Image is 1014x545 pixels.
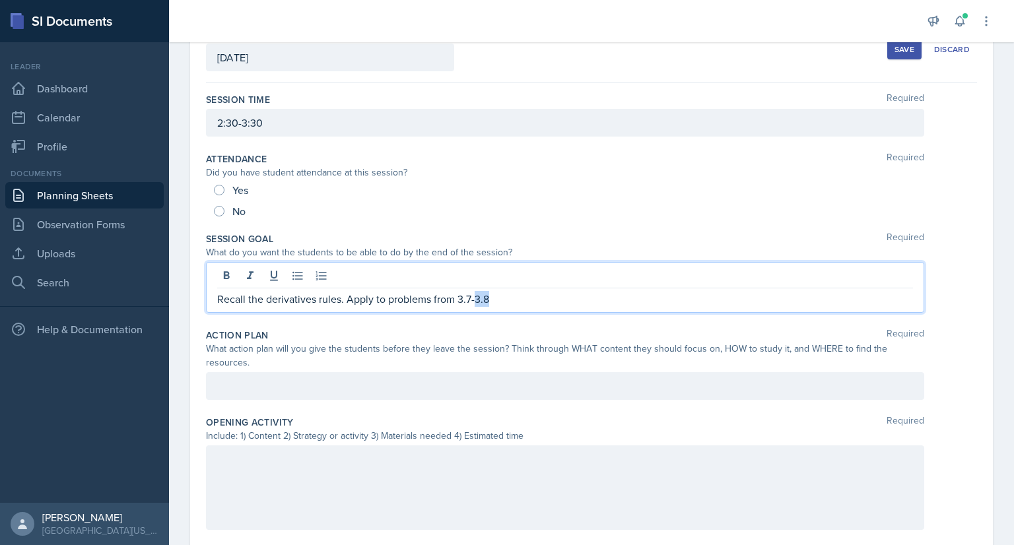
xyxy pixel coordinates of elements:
[232,183,248,197] span: Yes
[5,240,164,267] a: Uploads
[206,342,924,369] div: What action plan will you give the students before they leave the session? Think through WHAT con...
[927,40,977,59] button: Discard
[887,93,924,106] span: Required
[42,524,158,537] div: [GEOGRAPHIC_DATA][US_STATE] in [GEOGRAPHIC_DATA]
[5,133,164,160] a: Profile
[5,269,164,296] a: Search
[232,205,246,218] span: No
[887,152,924,166] span: Required
[206,93,270,106] label: Session Time
[5,104,164,131] a: Calendar
[206,232,273,245] label: Session Goal
[887,416,924,429] span: Required
[5,168,164,179] div: Documents
[206,152,267,166] label: Attendance
[206,245,924,259] div: What do you want the students to be able to do by the end of the session?
[5,182,164,208] a: Planning Sheets
[887,232,924,245] span: Required
[217,115,913,131] p: 2:30-3:30
[895,44,914,55] div: Save
[206,166,924,179] div: Did you have student attendance at this session?
[42,511,158,524] div: [PERSON_NAME]
[206,429,924,443] div: Include: 1) Content 2) Strategy or activity 3) Materials needed 4) Estimated time
[5,61,164,73] div: Leader
[206,416,294,429] label: Opening Activity
[5,316,164,342] div: Help & Documentation
[887,329,924,342] span: Required
[5,75,164,102] a: Dashboard
[5,211,164,238] a: Observation Forms
[217,291,913,307] p: Recall the derivatives rules. Apply to problems from 3.7-3.8
[934,44,970,55] div: Discard
[887,40,922,59] button: Save
[206,329,269,342] label: Action Plan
